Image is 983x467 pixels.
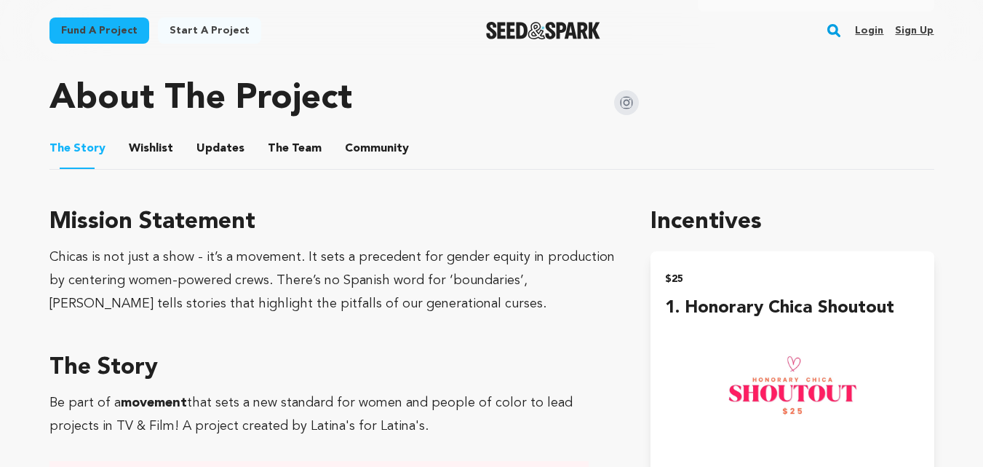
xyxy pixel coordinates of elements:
[49,246,616,315] div: Chicas is not just a show - it’s a movement. It sets a precedent for gender equity in production ...
[49,82,352,117] h1: About The Project
[49,396,573,433] span: that sets a new standard for women and people of color to lead projects in TV & Film! A project c...
[614,90,639,115] img: Seed&Spark Instagram Icon
[268,140,322,157] span: Team
[49,396,121,409] span: Be part of a
[486,22,600,39] a: Seed&Spark Homepage
[129,140,173,157] span: Wishlist
[665,269,919,289] h2: $25
[158,17,261,44] a: Start a project
[855,19,883,42] a: Login
[486,22,600,39] img: Seed&Spark Logo Dark Mode
[49,140,106,157] span: Story
[121,396,187,409] strong: movement
[895,19,934,42] a: Sign up
[665,295,919,321] h4: 1. Honorary Chica Shoutout
[49,140,71,157] span: The
[49,205,616,240] h3: Mission Statement
[268,140,289,157] span: The
[49,17,149,44] a: Fund a project
[49,350,616,385] h3: The Story
[650,205,934,240] h1: Incentives
[196,140,244,157] span: Updates
[665,321,919,464] img: incentive
[345,140,409,157] span: Community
